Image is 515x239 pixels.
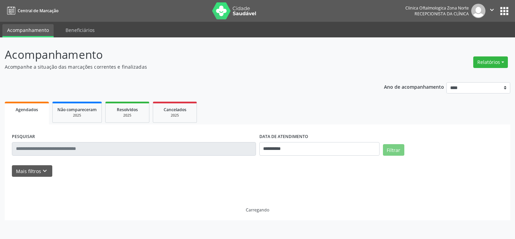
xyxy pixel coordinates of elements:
[164,107,186,113] span: Cancelados
[5,46,358,63] p: Acompanhamento
[41,167,49,175] i: keyboard_arrow_down
[498,5,510,17] button: apps
[259,132,308,142] label: DATA DE ATENDIMENTO
[384,82,444,91] p: Ano de acompanhamento
[61,24,99,36] a: Beneficiários
[488,6,496,14] i: 
[415,11,469,17] span: Recepcionista da clínica
[12,132,35,142] label: PESQUISAR
[5,5,58,16] a: Central de Marcação
[110,113,144,118] div: 2025
[57,107,97,113] span: Não compareceram
[473,56,508,68] button: Relatórios
[485,4,498,18] button: 
[405,5,469,11] div: Clinica Oftalmologica Zona Norte
[383,144,404,156] button: Filtrar
[158,113,192,118] div: 2025
[5,63,358,70] p: Acompanhe a situação das marcações correntes e finalizadas
[471,4,485,18] img: img
[18,8,58,14] span: Central de Marcação
[16,107,38,113] span: Agendados
[12,165,52,177] button: Mais filtroskeyboard_arrow_down
[2,24,54,37] a: Acompanhamento
[117,107,138,113] span: Resolvidos
[57,113,97,118] div: 2025
[246,207,269,213] div: Carregando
